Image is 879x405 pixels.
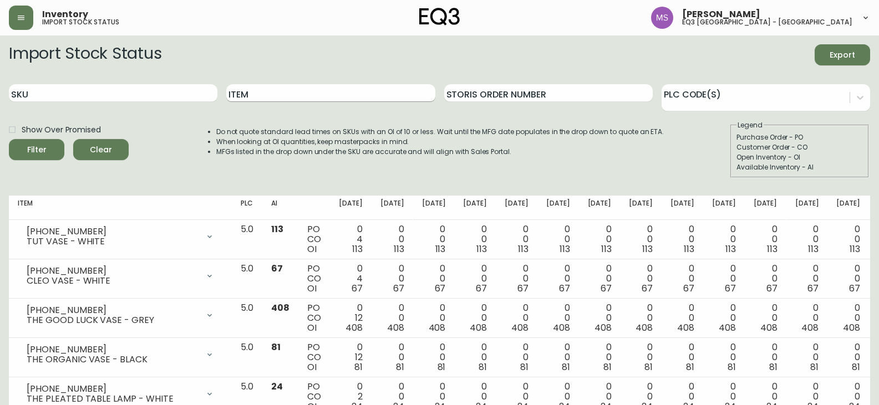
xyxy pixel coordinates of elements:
span: 408 [429,321,446,334]
div: [PHONE_NUMBER] [27,227,199,237]
span: 113 [601,243,612,255]
div: CLEO VASE - WHITE [27,276,199,286]
span: 113 [808,243,819,255]
button: Filter [9,139,64,160]
span: 67 [435,282,446,295]
span: 113 [476,243,487,255]
th: PLC [232,196,262,220]
div: 0 4 [339,224,363,254]
div: 0 0 [463,224,487,254]
div: 0 0 [588,264,612,294]
div: 0 0 [670,303,694,333]
div: 0 0 [712,303,736,333]
span: 113 [767,243,778,255]
span: 408 [511,321,529,334]
div: 0 0 [795,224,819,254]
span: 81 [271,341,281,353]
div: PO CO [307,342,321,372]
div: 0 0 [836,303,860,333]
div: 0 0 [463,342,487,372]
div: THE ORGANIC VASE - BLACK [27,355,199,365]
span: 81 [852,361,860,373]
div: 0 12 [339,342,363,372]
span: OI [307,361,317,373]
span: 408 [271,301,289,314]
div: 0 0 [629,264,653,294]
span: 67 [849,282,860,295]
div: [PHONE_NUMBER]TUT VASE - WHITE [18,224,223,249]
div: [PHONE_NUMBER]THE GOOD LUCK VASE - GREY [18,303,223,327]
div: 0 0 [754,342,778,372]
span: Export [824,48,861,62]
div: [PHONE_NUMBER]CLEO VASE - WHITE [18,264,223,288]
div: 0 0 [795,264,819,294]
div: Available Inventory - AI [736,162,863,172]
th: [DATE] [537,196,579,220]
div: 0 0 [380,342,404,372]
div: 0 0 [712,342,736,372]
div: [PHONE_NUMBER] [27,345,199,355]
span: 113 [435,243,446,255]
div: Customer Order - CO [736,142,863,152]
div: THE PLEATED TABLE LAMP - WHITE [27,394,199,404]
button: Export [815,44,870,65]
span: 67 [683,282,694,295]
div: 0 0 [380,224,404,254]
img: 1b6e43211f6f3cc0b0729c9049b8e7af [651,7,673,29]
span: 113 [725,243,736,255]
th: [DATE] [620,196,662,220]
div: 0 0 [505,303,529,333]
th: [DATE] [827,196,869,220]
span: 408 [595,321,612,334]
span: 113 [352,243,363,255]
div: 0 0 [712,264,736,294]
span: 408 [719,321,736,334]
span: 408 [801,321,819,334]
span: 81 [769,361,778,373]
span: 113 [642,243,653,255]
div: PO CO [307,224,321,254]
div: 0 0 [670,342,694,372]
div: 0 0 [670,264,694,294]
span: 81 [396,361,404,373]
div: [PHONE_NUMBER] [27,384,199,394]
span: 81 [438,361,446,373]
th: [DATE] [372,196,413,220]
span: 67 [559,282,570,295]
div: 0 0 [629,303,653,333]
div: PO CO [307,264,321,294]
h2: Import Stock Status [9,44,161,65]
li: Do not quote standard lead times on SKUs with an OI of 10 or less. Wait until the MFG date popula... [216,127,664,137]
div: 0 0 [463,303,487,333]
span: Inventory [42,10,88,19]
span: 67 [393,282,404,295]
div: 0 4 [339,264,363,294]
span: 67 [807,282,819,295]
div: 0 0 [836,224,860,254]
div: 0 0 [505,342,529,372]
span: 81 [354,361,363,373]
div: 0 0 [546,342,570,372]
div: 0 0 [836,264,860,294]
span: 67 [476,282,487,295]
span: 113 [518,243,529,255]
th: [DATE] [662,196,703,220]
div: 0 0 [754,224,778,254]
div: 0 0 [546,264,570,294]
li: When looking at OI quantities, keep masterpacks in mind. [216,137,664,147]
th: [DATE] [413,196,455,220]
span: Show Over Promised [22,124,101,136]
div: 0 0 [422,264,446,294]
div: 0 0 [795,303,819,333]
div: 0 0 [588,224,612,254]
span: 81 [686,361,694,373]
span: 81 [728,361,736,373]
div: 0 0 [754,264,778,294]
div: Open Inventory - OI [736,152,863,162]
div: 0 12 [339,303,363,333]
span: 67 [766,282,778,295]
span: 408 [760,321,778,334]
th: [DATE] [786,196,828,220]
span: 408 [470,321,487,334]
span: 67 [642,282,653,295]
